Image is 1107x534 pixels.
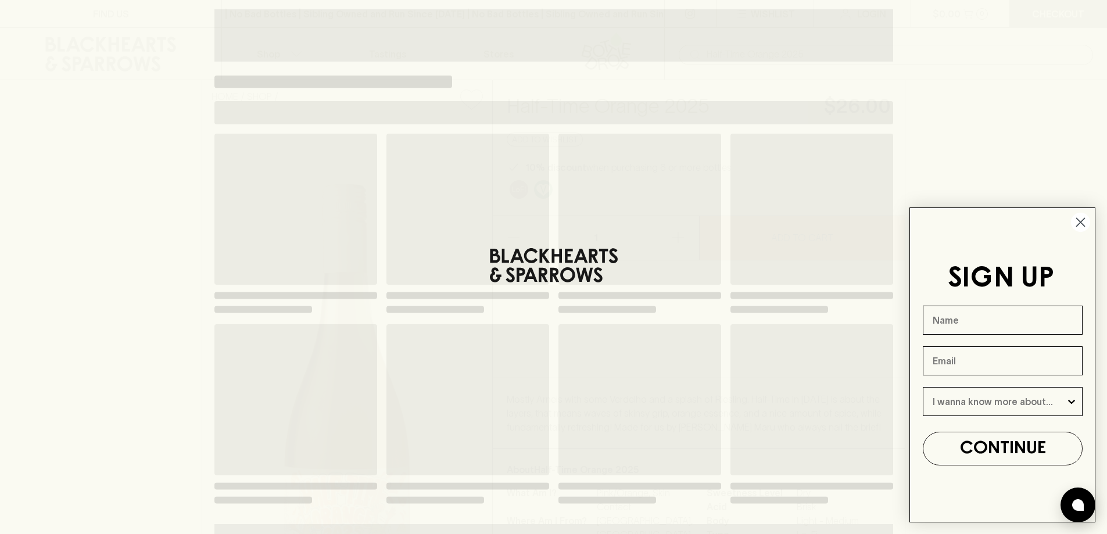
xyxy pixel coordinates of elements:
[923,346,1083,375] input: Email
[923,432,1083,465] button: CONTINUE
[898,196,1107,534] div: FLYOUT Form
[1072,499,1084,511] img: bubble-icon
[923,306,1083,335] input: Name
[933,388,1066,415] input: I wanna know more about...
[948,266,1054,292] span: SIGN UP
[1070,212,1091,232] button: Close dialog
[1066,388,1077,415] button: Show Options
